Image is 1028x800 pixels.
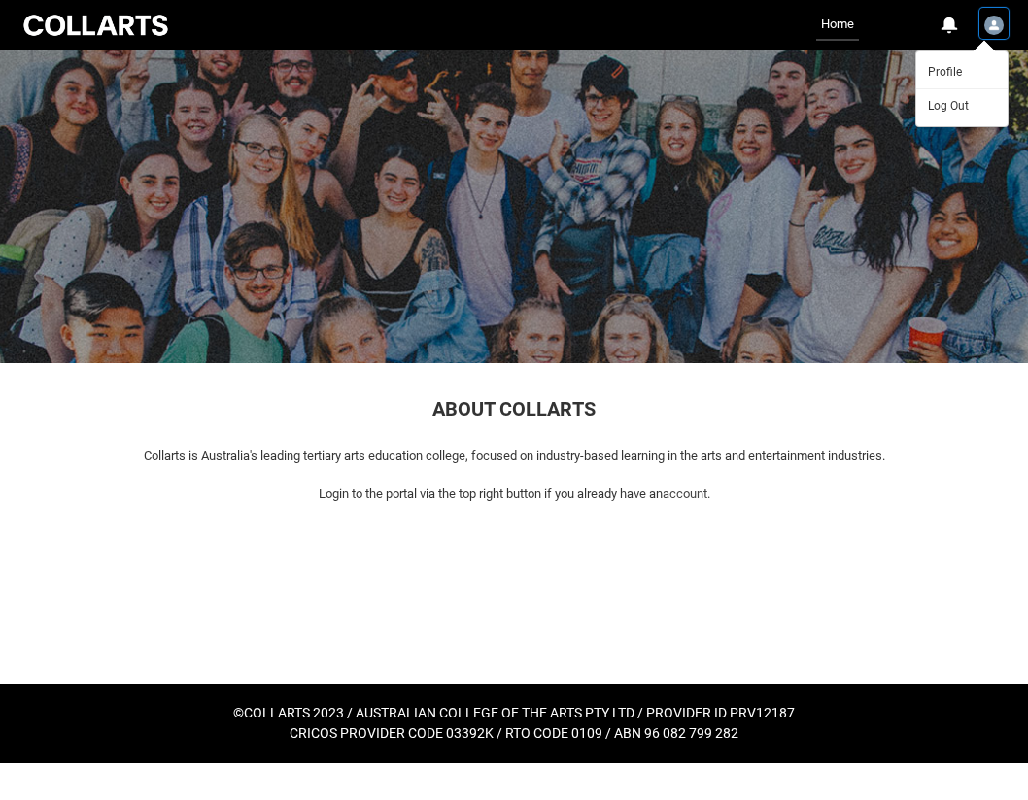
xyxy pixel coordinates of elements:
[432,397,596,420] span: ABOUT COLLARTS
[12,484,1016,504] p: Login to the portal via the top right button if you already have an
[928,97,969,115] span: Log Out
[663,486,710,501] span: account.
[984,16,1004,35] img: Cas.Guerra
[816,10,859,41] a: Home
[12,447,1016,466] p: Collarts is Australia's leading tertiary arts education college, focused on industry-based learni...
[979,8,1009,39] button: User Profile Cas.Guerra
[928,63,962,81] span: Profile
